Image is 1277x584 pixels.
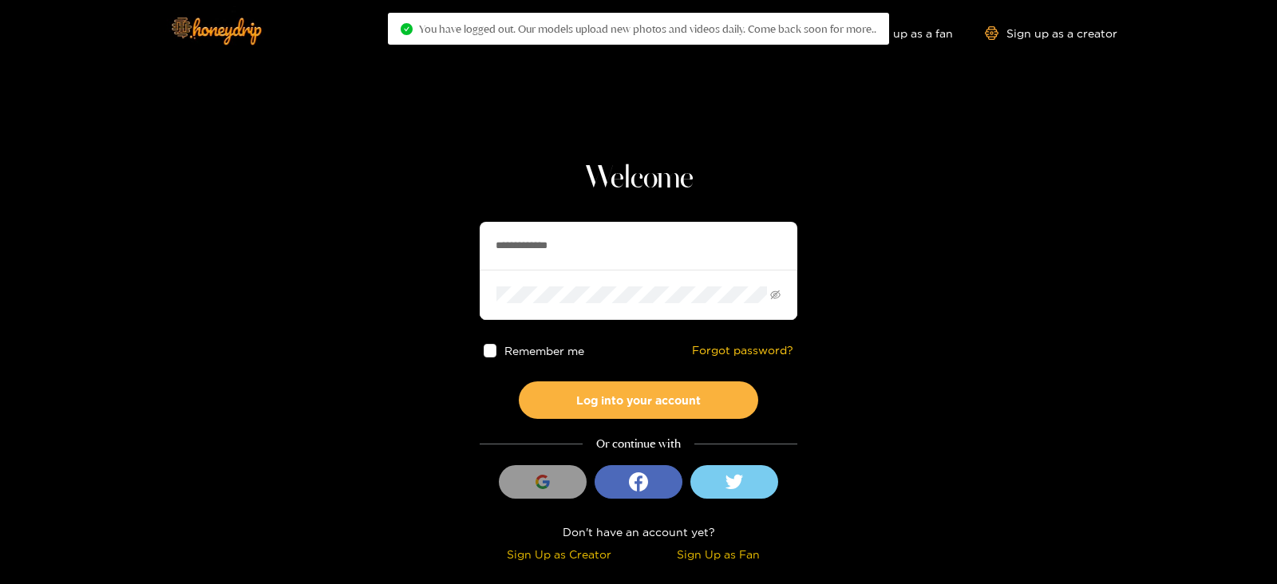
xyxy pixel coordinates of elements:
div: Don't have an account yet? [480,523,797,541]
a: Sign up as a fan [844,26,953,40]
span: Remember me [505,345,585,357]
a: Forgot password? [692,344,793,357]
div: Sign Up as Fan [642,545,793,563]
button: Log into your account [519,381,758,419]
span: check-circle [401,23,413,35]
div: Or continue with [480,435,797,453]
div: Sign Up as Creator [484,545,635,563]
h1: Welcome [480,160,797,198]
span: eye-invisible [770,290,781,300]
a: Sign up as a creator [985,26,1117,40]
span: You have logged out. Our models upload new photos and videos daily. Come back soon for more.. [419,22,876,35]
